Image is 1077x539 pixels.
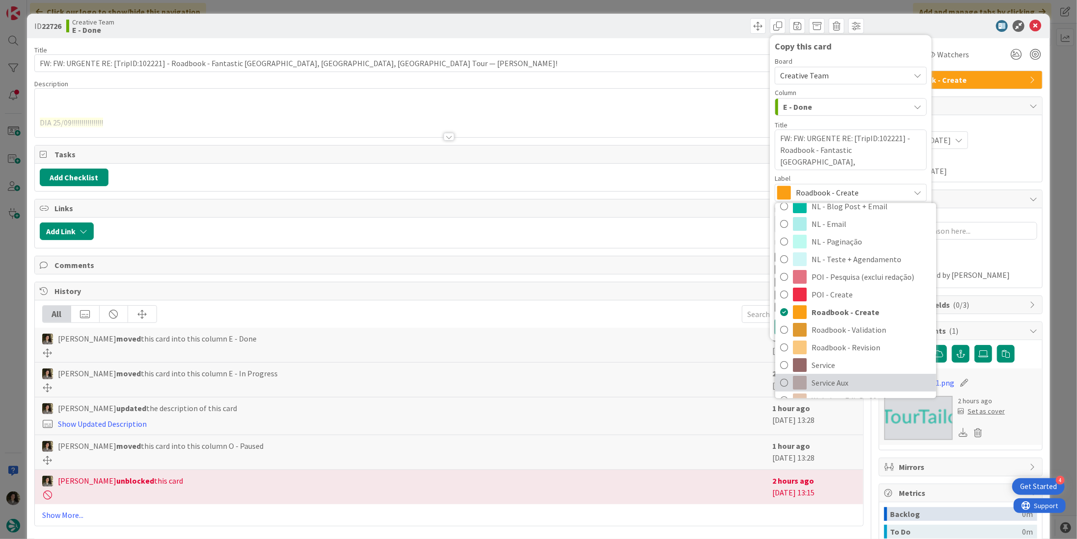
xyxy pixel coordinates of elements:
b: 1 hour ago [772,403,810,413]
div: Open Get Started checklist, remaining modules: 4 [1012,478,1065,495]
img: MS [42,403,53,414]
span: POI - Create [812,287,931,302]
span: Roadbook - Create [812,305,931,319]
span: Roadbook - Create [899,74,1024,86]
button: Add Checklist [40,169,108,186]
span: [DATE] [923,165,947,177]
span: Creative Team [780,71,829,80]
span: Planned Dates [884,120,1037,130]
span: Board [775,58,792,65]
div: [DATE] 14:54 [772,333,856,357]
div: Set as cover [958,406,1005,416]
span: [DATE] [927,134,951,146]
b: moved [116,368,141,378]
a: NL - Email [775,215,936,233]
div: 0m [1022,507,1033,521]
textarea: FW: FW: URGENTE RE: [TripID:102221] - Roadbook - Fantastic [GEOGRAPHIC_DATA], [GEOGRAPHIC_DATA], ... [775,129,927,170]
label: Title [34,46,47,54]
div: [DATE] 13:15 [772,475,856,499]
div: Download [958,426,969,439]
b: 22726 [42,21,61,31]
span: [PERSON_NAME] this card into this column E - In Progress [58,367,278,379]
span: NL - Teste + Agendamento [812,252,931,267]
div: Copy this card [775,40,927,53]
span: Comments [54,259,845,271]
span: Column [775,89,796,96]
div: To Do [890,525,1022,539]
div: 4 [1056,476,1065,485]
img: MS [42,334,53,344]
span: Custom Fields [899,299,1024,311]
span: [PERSON_NAME] the description of this card [58,402,237,414]
div: All [43,306,71,322]
a: NL - Blog Post + Email [775,197,936,215]
span: NL - Paginação [812,234,931,249]
a: Website - Edição 20min [775,392,936,409]
a: POI - Pesquisa (exclui redação) [775,268,936,286]
a: POI - Create [775,286,936,303]
div: [DATE] 13:28 [772,402,856,430]
span: ( 0/3 ) [953,300,969,310]
img: MS [42,368,53,379]
button: E - Done [775,98,927,116]
span: Creative Team [72,18,114,26]
span: E - Done [783,100,812,113]
a: Roadbook - Validation [775,321,936,339]
span: Dates [899,100,1024,112]
a: Service [775,356,936,374]
span: Roadbook - Validation [812,322,931,337]
span: ID [34,20,61,32]
a: Show Updated Description [58,419,147,429]
div: [DATE] 14:30 [772,367,856,392]
b: moved [116,334,141,343]
span: [PERSON_NAME] this card [58,475,183,487]
span: Actual Dates [884,154,1037,164]
div: 2 hours ago [958,396,1005,406]
span: History [54,285,845,297]
div: Unblocked by [PERSON_NAME] [905,270,1037,279]
div: 0m [1022,525,1033,539]
div: Backlog [890,507,1022,521]
a: NL - Paginação [775,233,936,250]
span: [PERSON_NAME] this card into this column E - Done [58,333,257,344]
span: Mirrors [899,461,1024,473]
div: Get Started [1020,482,1057,491]
span: Service [812,358,931,372]
span: Label [775,175,790,182]
span: Description [34,79,68,88]
b: 23 minutes ago [772,368,827,378]
span: Service Aux [812,375,931,390]
b: updated [116,403,146,413]
a: NL - Teste + Agendamento [775,250,936,268]
span: Attachments [899,325,1024,337]
input: Search... [742,305,856,323]
div: [DATE] 13:28 [772,440,856,465]
b: E - Done [72,26,114,34]
a: Roadbook - Create [775,303,936,321]
span: [PERSON_NAME] this card into this column O - Paused [58,440,263,452]
span: Roadbook - Revision [812,340,931,355]
button: Add Link [40,222,94,240]
span: Roadbook - Create [796,186,905,199]
span: Links [54,202,845,214]
a: Service Aux [775,374,936,392]
span: Metrics [899,487,1024,499]
span: NL - Email [812,217,931,231]
a: Roadbook - Revision [775,339,936,356]
span: Watchers [937,49,969,60]
span: Block [899,193,1024,205]
span: Tasks [54,148,845,160]
label: Title [775,121,788,129]
span: POI - Pesquisa (exclui redação) [812,269,931,284]
b: 2 hours ago [772,476,814,486]
b: 1 hour ago [772,441,810,451]
span: Website - Edição 20min [812,393,931,408]
span: NL - Blog Post + Email [812,199,931,214]
b: moved [116,441,141,451]
img: MS [42,476,53,487]
span: Support [21,1,45,13]
input: type card name here... [34,54,864,72]
b: unblocked [116,476,154,486]
span: ( 1 ) [949,326,958,336]
img: MS [42,441,53,452]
